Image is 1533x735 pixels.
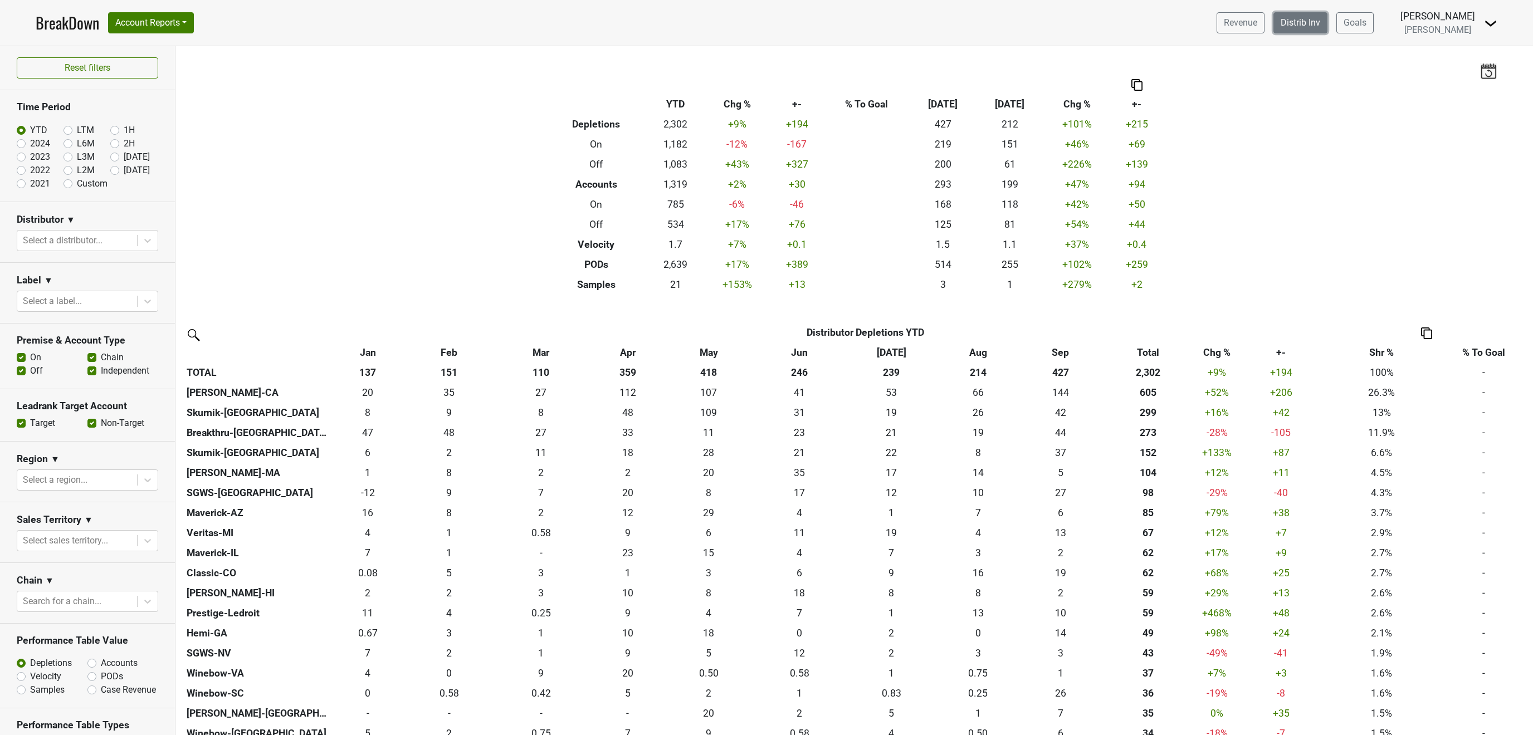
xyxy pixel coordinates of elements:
button: Reset filters [17,57,158,79]
h3: Leadrank Target Account [17,400,158,412]
label: 1H [124,124,135,137]
td: 109.334 [666,403,751,423]
div: 104 [1102,465,1194,480]
th: % To Goal [824,94,910,114]
div: 8 [408,465,490,480]
label: Custom [77,177,108,190]
h3: Time Period [17,101,158,113]
td: 61 [977,154,1043,174]
div: 8 [495,405,587,420]
td: +30 [770,174,823,194]
td: 18.083 [589,443,666,463]
td: - [1438,443,1529,463]
div: 42 [1024,405,1097,420]
label: Non-Target [101,416,144,430]
th: Accounts [545,174,648,194]
th: Off [545,214,648,234]
td: 20.828 [848,423,935,443]
td: +2 [1110,275,1163,295]
td: 13.92 [935,463,1022,483]
th: YTD [647,94,704,114]
th: 299.167 [1100,403,1197,423]
td: 44.417 [1022,423,1100,443]
label: 2023 [30,150,50,164]
td: 2,302 [647,114,704,134]
td: +17 % [704,214,770,234]
td: 255 [977,254,1043,275]
img: filter [184,325,202,343]
th: +-: activate to sort column ascending [1237,342,1325,362]
th: Off [545,154,648,174]
td: 11.9% [1325,423,1438,443]
td: 35.24 [406,383,492,403]
th: 2,302 [1100,362,1197,383]
th: On [545,194,648,214]
td: 41.09 [751,383,848,403]
td: +9 % [704,114,770,134]
td: +17 % [704,254,770,275]
td: +0.4 [1110,234,1163,254]
h3: Premise & Account Type [17,335,158,346]
div: 21 [754,445,845,460]
div: 20 [669,465,749,480]
td: 21 [647,275,704,295]
label: 2024 [30,137,50,150]
a: Distrib Inv [1273,12,1327,33]
td: 106.74 [666,383,751,403]
span: ▼ [45,574,54,587]
div: 112 [592,385,663,400]
th: 427 [1022,362,1100,383]
td: 427 [910,114,977,134]
td: 7.833 [330,403,406,423]
th: [DATE] [977,94,1043,114]
div: 14 [938,465,1019,480]
td: 6.6% [1325,443,1438,463]
td: 47.749 [406,423,492,443]
div: 47 [333,425,403,440]
th: Jun: activate to sort column ascending [751,342,848,362]
th: Shr %: activate to sort column ascending [1325,342,1438,362]
td: +102 % [1043,254,1110,275]
label: Case Revenue [101,683,156,697]
td: +94 [1110,174,1163,194]
div: 605 [1102,385,1194,400]
div: 19 [851,405,932,420]
h3: Label [17,275,41,286]
div: 22 [851,445,932,460]
div: 27 [495,385,587,400]
label: Samples [30,683,65,697]
td: 9.833 [935,483,1022,503]
span: +194 [1270,367,1292,378]
div: +11 [1240,465,1322,480]
th: 214 [935,362,1022,383]
th: Jan: activate to sort column ascending [330,342,406,362]
th: Aug: activate to sort column ascending [935,342,1022,362]
th: Chg % [704,94,770,114]
div: 48 [592,405,663,420]
th: +- [770,94,823,114]
td: +13 [770,275,823,295]
label: YTD [30,124,47,137]
span: ▼ [84,513,93,527]
label: [DATE] [124,150,150,164]
th: May: activate to sort column ascending [666,342,751,362]
div: 33 [592,425,663,440]
td: 26.666 [1022,483,1100,503]
div: 20 [333,385,403,400]
td: 151 [977,134,1043,154]
td: 8.328 [666,483,751,503]
label: Velocity [30,670,61,683]
label: LTM [77,124,94,137]
h3: Distributor [17,214,64,226]
td: +226 % [1043,154,1110,174]
div: 35 [408,385,490,400]
td: 8.083 [406,463,492,483]
div: 11 [495,445,587,460]
div: 18 [592,445,663,460]
td: 1.7 [647,234,704,254]
div: 8 [938,445,1019,460]
td: 4.66 [1022,463,1100,483]
td: -46 [770,194,823,214]
td: 219 [910,134,977,154]
div: 152 [1102,445,1194,460]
